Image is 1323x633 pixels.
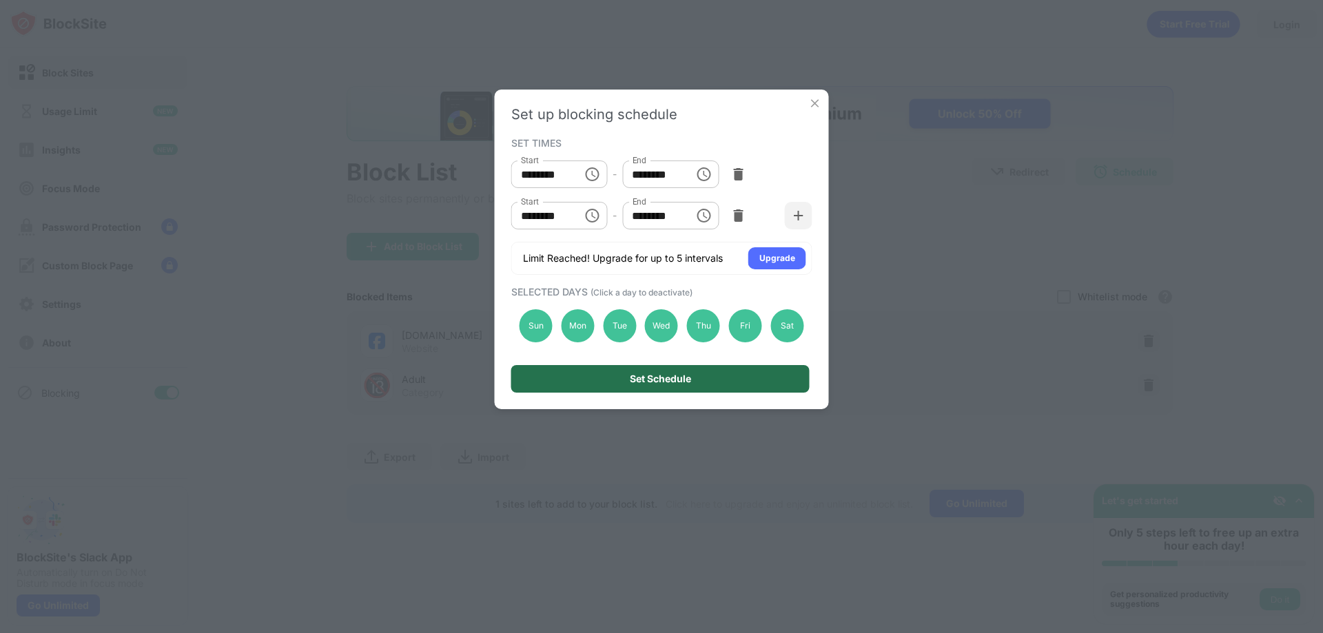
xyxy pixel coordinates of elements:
span: (Click a day to deactivate) [591,287,693,298]
div: Tue [603,309,636,342]
div: Set up blocking schedule [511,106,812,123]
label: End [632,196,646,207]
div: Upgrade [759,251,795,265]
label: Start [521,196,539,207]
button: Choose time, selected time is 6:15 AM [578,160,606,188]
div: - [613,167,617,182]
img: x-button.svg [808,96,822,110]
label: Start [521,154,539,166]
label: End [632,154,646,166]
button: Choose time, selected time is 11:30 PM [690,202,717,229]
button: Choose time, selected time is 10:00 AM [690,160,717,188]
div: Mon [561,309,594,342]
div: Limit Reached! Upgrade for up to 5 intervals [523,251,723,265]
div: Sun [520,309,553,342]
div: Thu [687,309,720,342]
div: Sat [770,309,803,342]
div: Set Schedule [630,373,691,384]
button: Choose time, selected time is 12:00 PM [578,202,606,229]
div: SET TIMES [511,137,809,148]
div: SELECTED DAYS [511,286,809,298]
div: - [613,208,617,223]
div: Fri [729,309,762,342]
div: Wed [645,309,678,342]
